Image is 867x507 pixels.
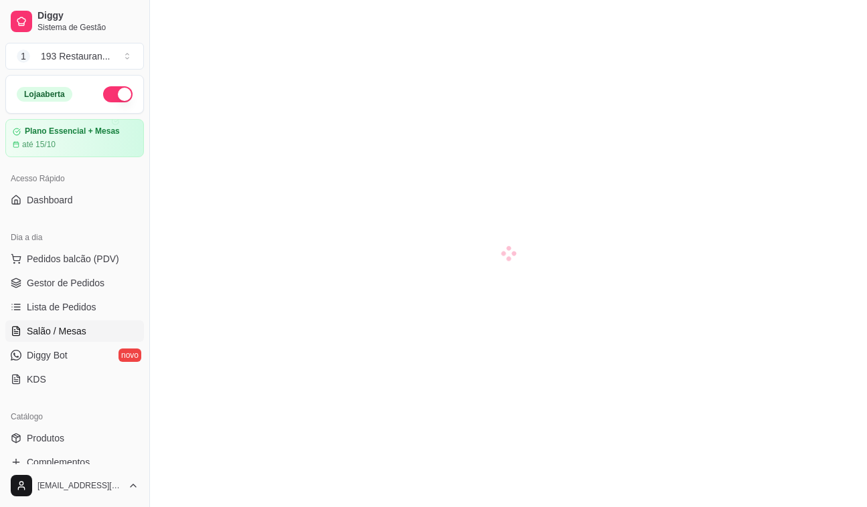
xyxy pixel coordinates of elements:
a: DiggySistema de Gestão [5,5,144,37]
span: Dashboard [27,193,73,207]
button: Select a team [5,43,144,70]
span: Gestor de Pedidos [27,276,104,290]
a: KDS [5,369,144,390]
button: Alterar Status [103,86,133,102]
a: Produtos [5,427,144,449]
span: Salão / Mesas [27,324,86,338]
a: Diggy Botnovo [5,344,144,366]
div: Acesso Rápido [5,168,144,189]
span: 1 [17,49,30,63]
article: Plano Essencial + Mesas [25,126,120,136]
span: Diggy Bot [27,348,68,362]
a: Gestor de Pedidos [5,272,144,294]
button: [EMAIL_ADDRESS][DOMAIN_NAME] [5,470,144,502]
a: Salão / Mesas [5,320,144,342]
span: [EMAIL_ADDRESS][DOMAIN_NAME] [37,480,123,491]
div: Dia a dia [5,227,144,248]
span: Pedidos balcão (PDV) [27,252,119,266]
span: Complementos [27,455,90,469]
a: Plano Essencial + Mesasaté 15/10 [5,119,144,157]
span: Lista de Pedidos [27,300,96,314]
div: Catálogo [5,406,144,427]
span: Produtos [27,431,64,445]
span: Sistema de Gestão [37,22,139,33]
article: até 15/10 [22,139,56,150]
div: Loja aberta [17,87,72,102]
div: 193 Restauran ... [41,49,110,63]
a: Lista de Pedidos [5,296,144,318]
span: Diggy [37,10,139,22]
a: Complementos [5,451,144,473]
a: Dashboard [5,189,144,211]
button: Pedidos balcão (PDV) [5,248,144,270]
span: KDS [27,373,46,386]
